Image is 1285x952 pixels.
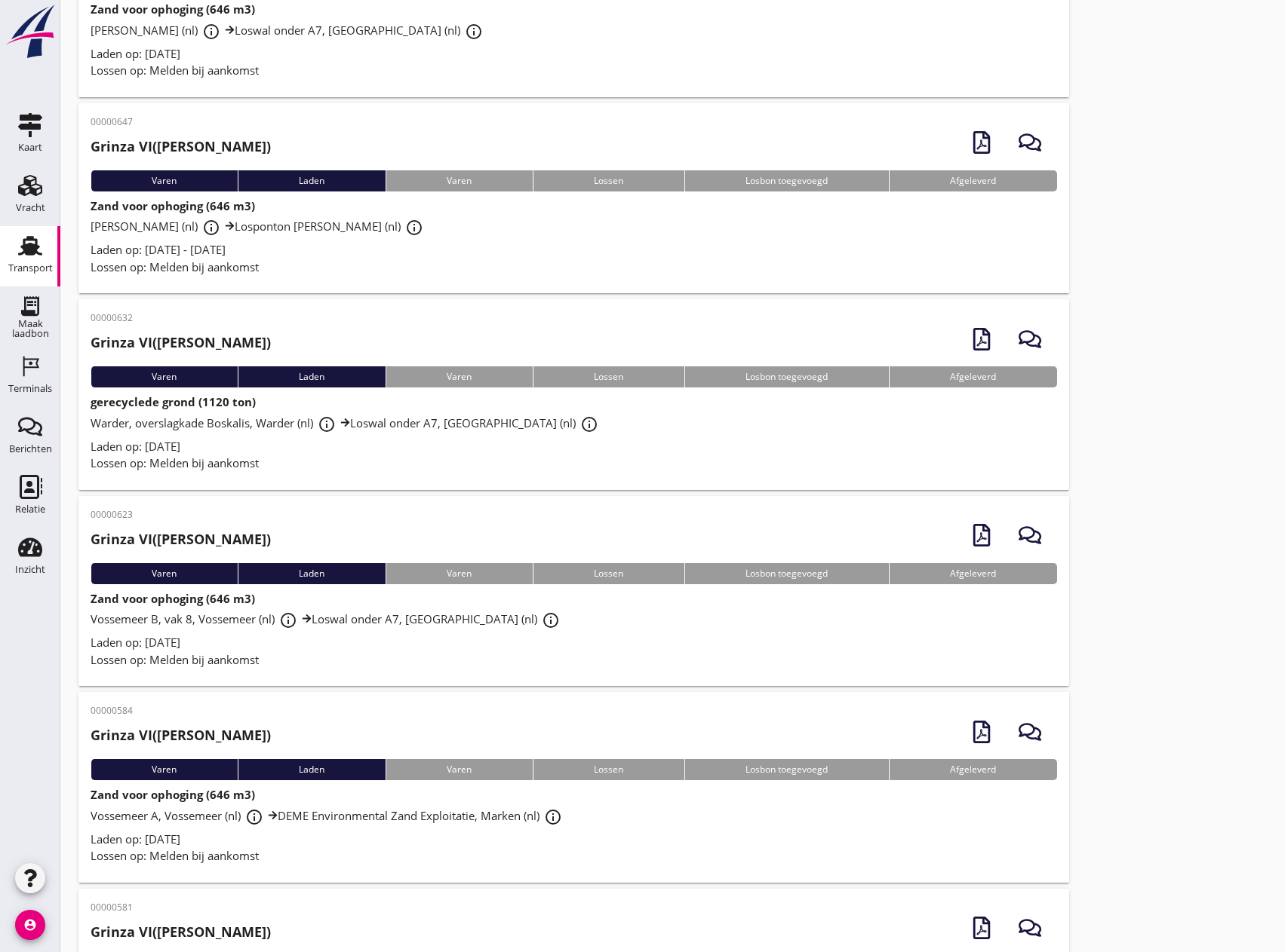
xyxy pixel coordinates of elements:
div: Lossen [533,170,684,191]
span: [PERSON_NAME] (nl) Loswal onder A7, [GEOGRAPHIC_DATA] (nl) [91,23,487,38]
div: Losbon toegevoegd [684,563,889,584]
div: Varen [386,563,533,584]
div: Afgeleverd [889,170,1057,191]
h2: ([PERSON_NAME]) [91,725,271,745]
div: Berichten [9,444,52,454]
div: Losbon toegevoegd [684,366,889,387]
p: 00000632 [91,311,271,325]
span: Vossemeer A, Vossemeer (nl) DEME Environmental Zand Exploitatie, Marken (nl) [91,808,567,823]
div: Lossen [533,759,684,780]
div: Kaart [18,142,42,152]
span: Laden op: [DATE] [91,831,180,846]
i: info_outline [245,808,263,826]
strong: Grinza VI [91,530,152,548]
h2: ([PERSON_NAME]) [91,922,271,942]
div: Varen [91,366,238,387]
span: Laden op: [DATE] [91,46,180,61]
a: 00000623Grinza VI([PERSON_NAME])VarenLadenVarenLossenLosbon toegevoegdAfgeleverdZand voor ophogin... [78,496,1069,687]
a: 00000647Grinza VI([PERSON_NAME])VarenLadenVarenLossenLosbon toegevoegdAfgeleverdZand voor ophogin... [78,103,1069,294]
i: account_circle [15,910,45,940]
p: 00000581 [91,901,271,914]
div: Lossen [533,366,684,387]
div: Transport [8,263,53,273]
span: Laden op: [DATE] [91,635,180,650]
div: Lossen [533,563,684,584]
span: Lossen op: Melden bij aankomst [91,848,259,863]
div: Afgeleverd [889,759,1057,780]
div: Vracht [16,203,45,213]
div: Losbon toegevoegd [684,759,889,780]
div: Afgeleverd [889,563,1057,584]
a: 00000632Grinza VI([PERSON_NAME])VarenLadenVarenLossenLosbon toegevoegdAfgeleverdgerecyclede grond... [78,299,1069,490]
strong: Zand voor ophoging (646 m3) [91,591,255,606]
i: info_outline [465,23,483,41]
div: Varen [91,563,238,584]
div: Relatie [15,504,45,514]
div: Varen [386,759,533,780]
div: Laden [238,170,386,191]
p: 00000584 [91,704,271,718]
strong: Zand voor ophoging (646 m3) [91,2,255,17]
strong: Grinza VI [91,137,152,155]
span: Lossen op: Melden bij aankomst [91,259,259,274]
span: Laden op: [DATE] [91,439,180,454]
div: Losbon toegevoegd [684,170,889,191]
h2: ([PERSON_NAME]) [91,136,271,157]
i: info_outline [405,219,423,237]
div: Inzicht [15,565,45,574]
img: logo-small.a267ee39.svg [3,4,57,60]
div: Varen [386,366,533,387]
i: info_outline [202,219,220,237]
a: 00000584Grinza VI([PERSON_NAME])VarenLadenVarenLossenLosbon toegevoegdAfgeleverdZand voor ophogin... [78,692,1069,883]
strong: Zand voor ophoging (646 m3) [91,198,255,213]
div: Laden [238,366,386,387]
div: Laden [238,759,386,780]
i: info_outline [544,808,562,826]
strong: gerecyclede grond (1120 ton) [91,394,256,409]
span: Laden op: [DATE] - [DATE] [91,242,226,257]
i: info_outline [542,611,560,629]
span: Lossen op: Melden bij aankomst [91,652,259,667]
div: Varen [91,759,238,780]
strong: Grinza VI [91,923,152,941]
div: Laden [238,563,386,584]
span: Warder, overslagkade Boskalis, Warder (nl) Loswal onder A7, [GEOGRAPHIC_DATA] (nl) [91,415,603,430]
h2: ([PERSON_NAME]) [91,529,271,549]
span: Vossemeer B, vak 8, Vossemeer (nl) Loswal onder A7, [GEOGRAPHIC_DATA] (nl) [91,611,564,626]
i: info_outline [580,415,598,433]
span: Lossen op: Melden bij aankomst [91,63,259,78]
h2: ([PERSON_NAME]) [91,332,271,353]
strong: Grinza VI [91,333,152,351]
i: info_outline [318,415,336,433]
div: Afgeleverd [889,366,1057,387]
div: Varen [91,170,238,191]
div: Terminals [8,384,52,393]
strong: Zand voor ophoging (646 m3) [91,787,255,802]
i: info_outline [202,23,220,41]
p: 00000623 [91,508,271,522]
span: [PERSON_NAME] (nl) Losponton [PERSON_NAME] (nl) [91,219,428,234]
div: Varen [386,170,533,191]
strong: Grinza VI [91,726,152,744]
p: 00000647 [91,115,271,129]
span: Lossen op: Melden bij aankomst [91,455,259,470]
i: info_outline [279,611,297,629]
